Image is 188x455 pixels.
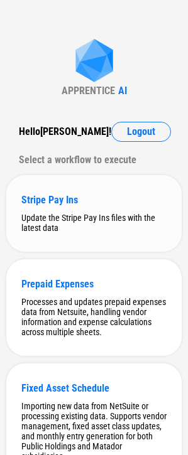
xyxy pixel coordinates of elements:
img: Apprentice AI [69,39,119,85]
button: Logout [111,122,171,142]
div: Select a workflow to execute [19,150,169,170]
div: Prepaid Expenses [21,278,167,290]
div: AI [118,85,127,97]
div: Hello [PERSON_NAME] ! [19,122,111,142]
div: Processes and updates prepaid expenses data from Netsuite, handling vendor information and expens... [21,297,167,337]
div: Fixed Asset Schedule [21,382,167,394]
div: Update the Stripe Pay Ins files with the latest data [21,213,167,233]
div: Stripe Pay Ins [21,194,167,206]
div: APPRENTICE [62,85,115,97]
span: Logout [127,127,155,137]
